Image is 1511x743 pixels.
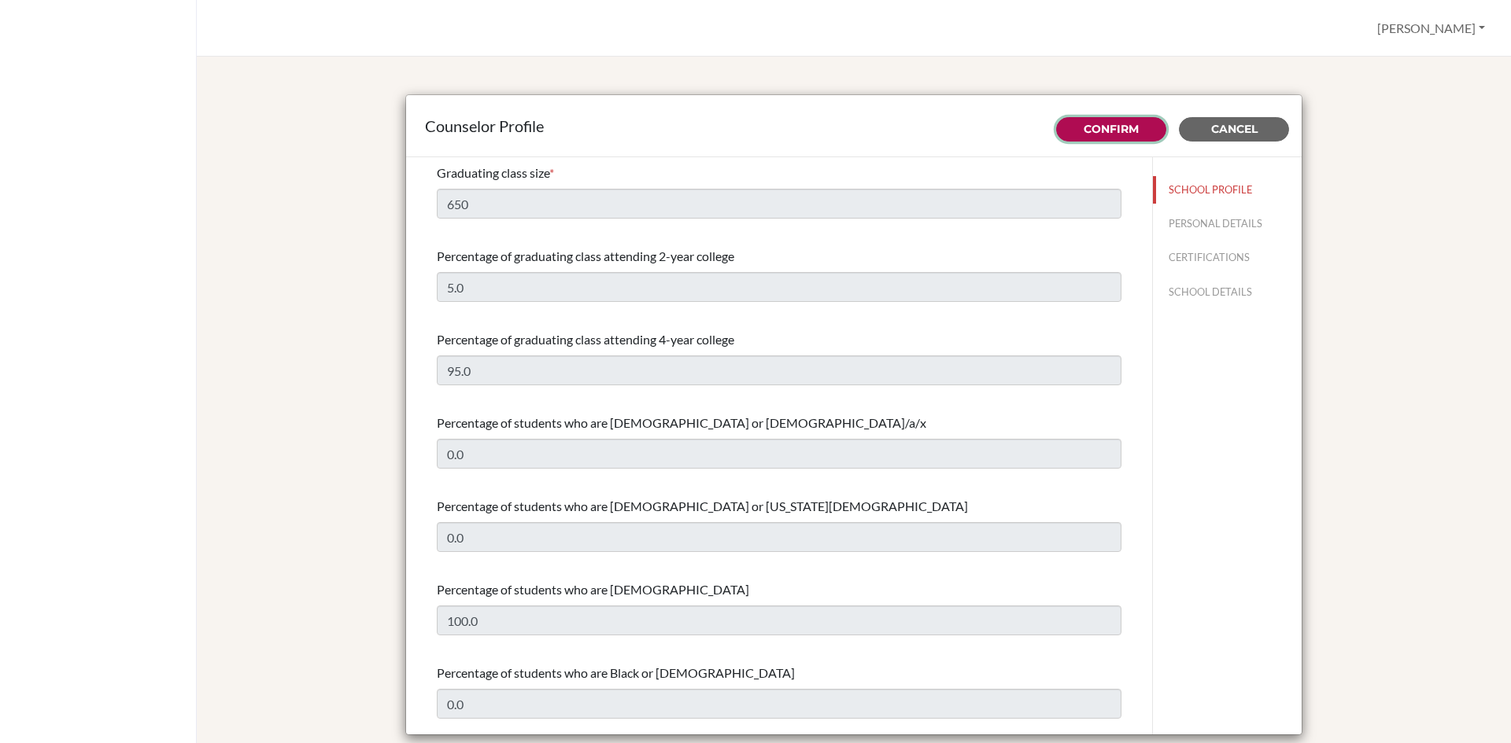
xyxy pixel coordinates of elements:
button: CERTIFICATIONS [1153,244,1302,271]
span: Percentage of students who are [DEMOGRAPHIC_DATA] or [US_STATE][DEMOGRAPHIC_DATA] [437,498,968,513]
span: Percentage of graduating class attending 2-year college [437,248,734,263]
button: [PERSON_NAME] [1370,13,1492,43]
button: SCHOOL DETAILS [1153,278,1302,306]
span: Graduating class size [437,165,549,180]
button: PERSONAL DETAILS [1153,210,1302,237]
span: Percentage of graduating class attending 4-year college [437,332,734,347]
span: Percentage of students who are Black or [DEMOGRAPHIC_DATA] [437,665,795,680]
span: Percentage of students who are [DEMOGRAPHIC_DATA] or [DEMOGRAPHIC_DATA]/a/x [437,415,926,430]
div: Counselor Profile [425,114,1283,138]
span: Percentage of students who are [DEMOGRAPHIC_DATA] [437,582,749,597]
button: SCHOOL PROFILE [1153,176,1302,204]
